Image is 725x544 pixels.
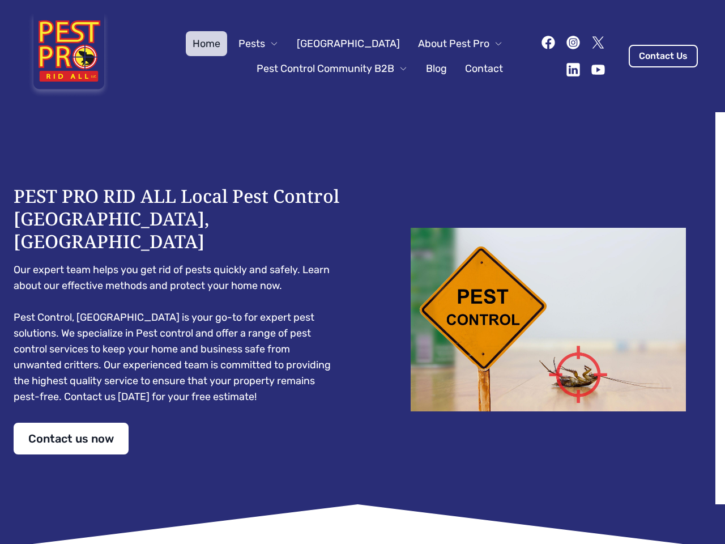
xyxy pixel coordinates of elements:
a: Contact us now [14,423,129,454]
button: Pests [232,31,285,56]
span: Pest Control Community B2B [257,61,394,76]
a: Home [186,31,227,56]
a: Contact [458,56,510,81]
a: [GEOGRAPHIC_DATA] [290,31,407,56]
a: Contact Us [629,45,698,67]
img: Pest Pro Rid All [27,14,110,99]
img: Dead cockroach on floor with caution sign pest control [385,228,711,411]
button: Pest Control Community B2B [250,56,415,81]
h1: PEST PRO RID ALL Local Pest Control [GEOGRAPHIC_DATA], [GEOGRAPHIC_DATA] [14,185,340,253]
button: About Pest Pro [411,31,510,56]
span: Pests [238,36,265,52]
pre: Our expert team helps you get rid of pests quickly and safely. Learn about our effective methods ... [14,262,340,405]
a: Blog [419,56,454,81]
span: About Pest Pro [418,36,489,52]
